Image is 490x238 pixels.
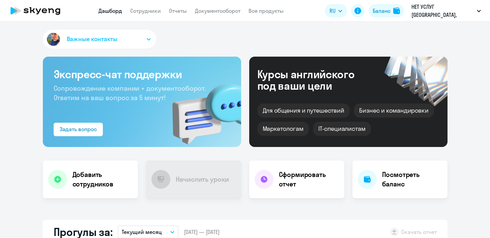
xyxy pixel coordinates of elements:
[411,3,474,19] p: НЕТ УСЛУГ [GEOGRAPHIC_DATA], Xometry Europe GmbH
[46,31,61,47] img: avatar
[313,122,371,136] div: IT-специалистам
[176,175,229,184] h4: Начислить уроки
[98,7,122,14] a: Дашборд
[54,67,230,81] h3: Экспресс-чат поддержки
[43,30,156,49] button: Важные контакты
[54,123,103,136] button: Задать вопрос
[373,7,391,15] div: Баланс
[257,122,309,136] div: Маркетологам
[279,170,339,189] h4: Сформировать отчет
[325,4,347,18] button: RU
[73,170,133,189] h4: Добавить сотрудников
[354,103,434,118] div: Бизнес и командировки
[329,7,336,15] span: RU
[369,4,404,18] button: Балансbalance
[382,170,442,189] h4: Посмотреть баланс
[54,84,206,102] span: Сопровождение компании + документооборот. Ответим на ваш вопрос за 5 минут!
[249,7,284,14] a: Все продукты
[60,125,97,133] div: Задать вопрос
[408,3,484,19] button: НЕТ УСЛУГ [GEOGRAPHIC_DATA], Xometry Europe GmbH
[122,228,162,236] p: Текущий месяц
[169,7,187,14] a: Отчеты
[195,7,240,14] a: Документооборот
[257,68,373,91] div: Курсы английского под ваши цели
[163,71,241,147] img: bg-img
[184,228,220,236] span: [DATE] — [DATE]
[67,35,117,43] span: Важные контакты
[393,7,400,14] img: balance
[130,7,161,14] a: Сотрудники
[257,103,350,118] div: Для общения и путешествий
